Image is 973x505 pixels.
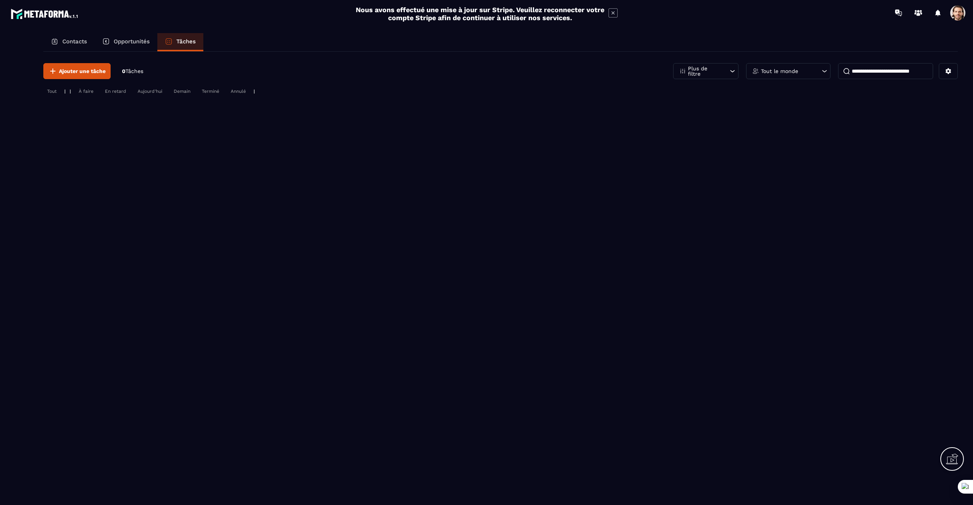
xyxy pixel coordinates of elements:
h2: Nous avons effectué une mise à jour sur Stripe. Veuillez reconnecter votre compte Stripe afin de ... [355,6,605,22]
button: Ajouter une tâche [43,63,111,79]
a: Tâches [157,33,203,51]
p: | [64,89,66,94]
p: Tâches [176,38,196,45]
p: Plus de filtre [688,66,721,76]
span: Ajouter une tâche [59,67,106,75]
div: Annulé [227,87,250,96]
img: logo [11,7,79,21]
div: En retard [101,87,130,96]
div: Aujourd'hui [134,87,166,96]
div: À faire [75,87,97,96]
div: Terminé [198,87,223,96]
a: Contacts [43,33,95,51]
div: Demain [170,87,194,96]
a: Opportunités [95,33,157,51]
p: Opportunités [114,38,150,45]
p: Tout le monde [761,68,798,74]
p: 0 [122,68,143,75]
div: Tout [43,87,60,96]
span: Tâches [125,68,143,74]
p: | [254,89,255,94]
p: | [70,89,71,94]
p: Contacts [62,38,87,45]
